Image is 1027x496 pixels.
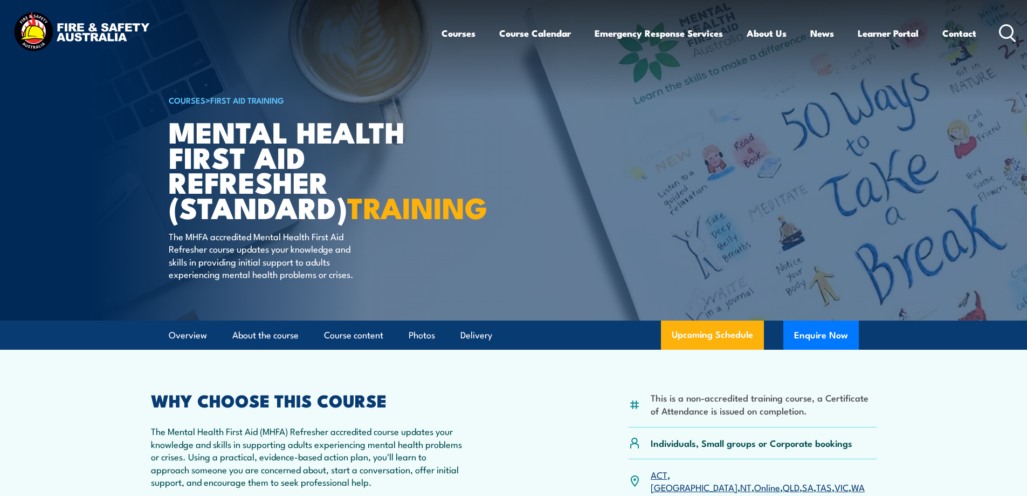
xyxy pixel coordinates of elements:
[810,19,834,47] a: News
[324,321,383,350] a: Course content
[151,425,466,488] p: The Mental Health First Aid (MHFA) Refresher accredited course updates your knowledge and skills ...
[942,19,976,47] a: Contact
[858,19,919,47] a: Learner Portal
[347,184,487,229] strong: TRAINING
[499,19,571,47] a: Course Calendar
[835,480,849,493] a: VIC
[651,480,737,493] a: [GEOGRAPHIC_DATA]
[169,93,435,106] h6: >
[151,392,466,407] h2: WHY CHOOSE THIS COURSE
[169,94,205,106] a: COURSES
[460,321,492,350] a: Delivery
[651,437,852,449] p: Individuals, Small groups or Corporate bookings
[754,480,780,493] a: Online
[169,119,435,220] h1: Mental Health First Aid Refresher (Standard)
[802,480,814,493] a: SA
[783,480,799,493] a: QLD
[232,321,299,350] a: About the course
[169,321,207,350] a: Overview
[851,480,865,493] a: WA
[651,468,877,494] p: , , , , , , , ,
[651,391,877,417] li: This is a non-accredited training course, a Certificate of Attendance is issued on completion.
[651,468,667,481] a: ACT
[409,321,435,350] a: Photos
[747,19,787,47] a: About Us
[169,230,366,281] p: The MHFA accredited Mental Health First Aid Refresher course updates your knowledge and skills in...
[816,480,832,493] a: TAS
[210,94,284,106] a: First Aid Training
[740,480,752,493] a: NT
[442,19,475,47] a: Courses
[783,321,859,350] button: Enquire Now
[595,19,723,47] a: Emergency Response Services
[661,321,764,350] a: Upcoming Schedule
